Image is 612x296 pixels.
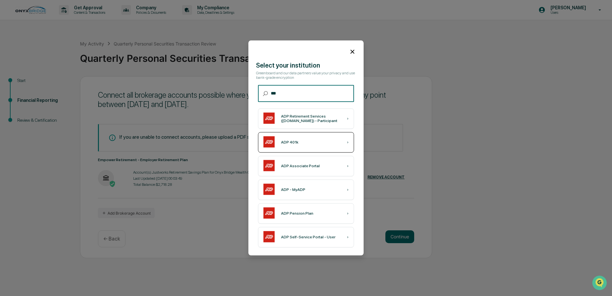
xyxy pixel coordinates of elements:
div: 🖐️ [6,81,12,86]
div: We're available if you need us! [22,55,81,61]
div: Select your institution [256,62,356,70]
div: › [347,188,349,192]
div: ADP Associate Portal [281,164,320,169]
div: Start new chat [22,49,105,55]
a: 🖐️Preclearance [4,78,44,90]
span: Data Lookup [13,93,40,99]
div: ADP Retirement Services ([DOMAIN_NAME]) - Participant [281,114,347,123]
span: Preclearance [13,81,41,87]
span: Pylon [64,109,77,113]
a: Powered byPylon [45,108,77,113]
img: 1746055101610-c473b297-6a78-478c-a979-82029cc54cd1 [6,49,18,61]
div: › [347,164,349,169]
div: ADP Self-Service Portal - User [281,235,335,240]
div: 🔎 [6,94,12,99]
button: Start new chat [109,51,117,59]
span: Attestations [53,81,79,87]
div: › [347,235,349,240]
div: › [347,211,349,216]
div: Greenboard and our data partners value your privacy and use bank-grade encryption [256,71,356,80]
div: ADP 401k [281,140,298,145]
div: ADP Pension Plan [281,211,313,216]
img: ADP Self-Service Portal - User [263,231,275,243]
img: ADP Associate Portal [263,160,275,171]
img: ADP 401k [263,136,275,148]
img: ADP Retirement Services (mykplan.com) - Participant [263,113,275,124]
div: › [347,117,349,121]
div: › [347,140,349,145]
p: How can we help? [6,13,117,24]
iframe: Open customer support [592,275,609,292]
img: ADP - MyADP [263,184,275,195]
div: 🗄️ [46,81,52,86]
a: 🗄️Attestations [44,78,82,90]
a: 🔎Data Lookup [4,90,43,102]
div: ADP - MyADP [281,188,305,192]
img: ADP Pension Plan [263,208,275,219]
